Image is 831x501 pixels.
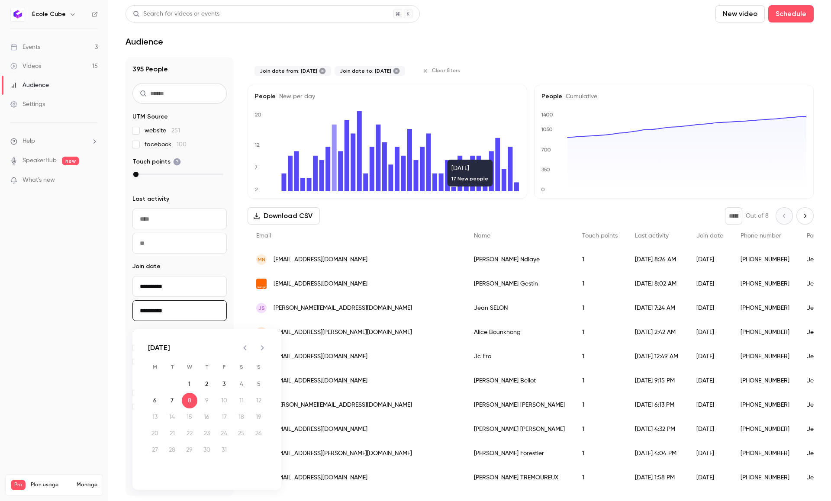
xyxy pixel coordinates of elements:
button: 2 [199,376,215,392]
div: [DATE] [688,296,732,320]
button: Next page [796,207,814,225]
div: 1 [573,466,626,490]
div: [DATE] 9:15 PM [626,369,688,393]
span: Phone number [741,233,781,239]
button: 7 [164,393,180,408]
div: [DATE] [688,247,732,272]
div: [PHONE_NUMBER] [732,466,798,490]
div: [PERSON_NAME] Bellot [465,369,573,393]
span: Saturday [234,358,249,376]
a: Manage [77,482,97,488]
span: Touch points [582,233,618,239]
div: [PHONE_NUMBER] [732,393,798,417]
div: 1 [573,320,626,344]
div: 1 [573,441,626,466]
div: [DATE] 7:24 AM [626,296,688,320]
div: 1 [573,344,626,369]
span: Email [256,233,271,239]
text: 12 [254,142,260,148]
span: MN [258,256,265,263]
text: 700 [541,147,551,153]
div: [DATE] [688,369,732,393]
div: [DATE] 4:32 PM [626,417,688,441]
span: website [145,126,180,135]
div: [DATE] [688,441,732,466]
div: [PERSON_NAME] Ndiaye [465,247,573,272]
span: Wednesday [182,358,197,376]
div: Jean SELON [465,296,573,320]
div: [PERSON_NAME] Forestier [465,441,573,466]
text: 1400 [541,112,553,118]
div: [PERSON_NAME] [PERSON_NAME] [465,393,573,417]
div: [PHONE_NUMBER] [732,344,798,369]
iframe: Noticeable Trigger [87,177,98,184]
button: Previous month [236,339,254,356]
text: 1050 [541,126,553,132]
span: Join date to: [DATE] [340,67,391,74]
button: 6 [147,393,163,408]
div: [DATE] [688,344,732,369]
button: Download CSV [248,207,320,225]
h1: 395 People [132,64,227,74]
li: help-dropdown-opener [10,137,98,146]
p: Out of 8 [746,212,769,220]
span: facebook [145,140,187,149]
div: 1 [573,296,626,320]
span: Tuesday [164,358,180,376]
span: Pro [11,480,26,490]
span: Name [474,233,490,239]
text: 20 [255,112,261,118]
img: École Cube [11,7,25,21]
div: 1 [573,417,626,441]
div: [PHONE_NUMBER] [732,369,798,393]
span: Thursday [199,358,215,376]
span: 100 [177,141,187,148]
a: SpeakerHub [23,156,57,165]
button: 8 [182,393,197,408]
div: [DATE] [688,393,732,417]
span: Help [23,137,35,146]
div: [PHONE_NUMBER] [732,272,798,296]
span: Join date [132,262,161,271]
span: [EMAIL_ADDRESS][DOMAIN_NAME] [274,425,367,434]
span: [EMAIL_ADDRESS][DOMAIN_NAME] [274,255,367,264]
span: [EMAIL_ADDRESS][DOMAIN_NAME] [274,279,367,289]
span: [PERSON_NAME][EMAIL_ADDRESS][DOMAIN_NAME] [274,401,412,410]
span: Last activity [132,195,169,203]
div: [DATE] [688,320,732,344]
button: 4 [234,376,249,392]
div: [PHONE_NUMBER] [732,320,798,344]
div: 1 [573,247,626,272]
span: [EMAIL_ADDRESS][PERSON_NAME][DOMAIN_NAME] [274,328,412,337]
div: [PHONE_NUMBER] [732,441,798,466]
text: 2 [255,186,258,193]
span: Touch points [132,157,181,166]
button: 1 [182,376,197,392]
span: [PERSON_NAME][EMAIL_ADDRESS][DOMAIN_NAME] [274,304,412,313]
h1: Audience [126,36,163,47]
span: Cumulative [562,93,597,100]
div: Settings [10,100,45,109]
span: [EMAIL_ADDRESS][DOMAIN_NAME] [274,376,367,385]
span: new [62,157,79,165]
span: Join date from: [DATE] [260,67,317,74]
div: [DATE] [688,466,732,490]
button: Schedule [768,5,814,22]
span: 251 [171,128,180,134]
text: 350 [541,167,550,173]
h5: People [541,92,806,101]
span: Clear filters [432,67,460,74]
div: [PHONE_NUMBER] [732,247,798,272]
div: [PHONE_NUMBER] [732,417,798,441]
button: New video [715,5,765,22]
span: Join date [696,233,723,239]
h5: People [255,92,520,101]
div: Search for videos or events [133,10,219,19]
div: Events [10,43,40,51]
div: Alice Bounkhong [465,320,573,344]
div: Audience [10,81,49,90]
span: Monday [147,358,163,376]
div: [DATE] [148,343,170,353]
div: Videos [10,62,41,71]
button: Clear filters [419,64,465,78]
